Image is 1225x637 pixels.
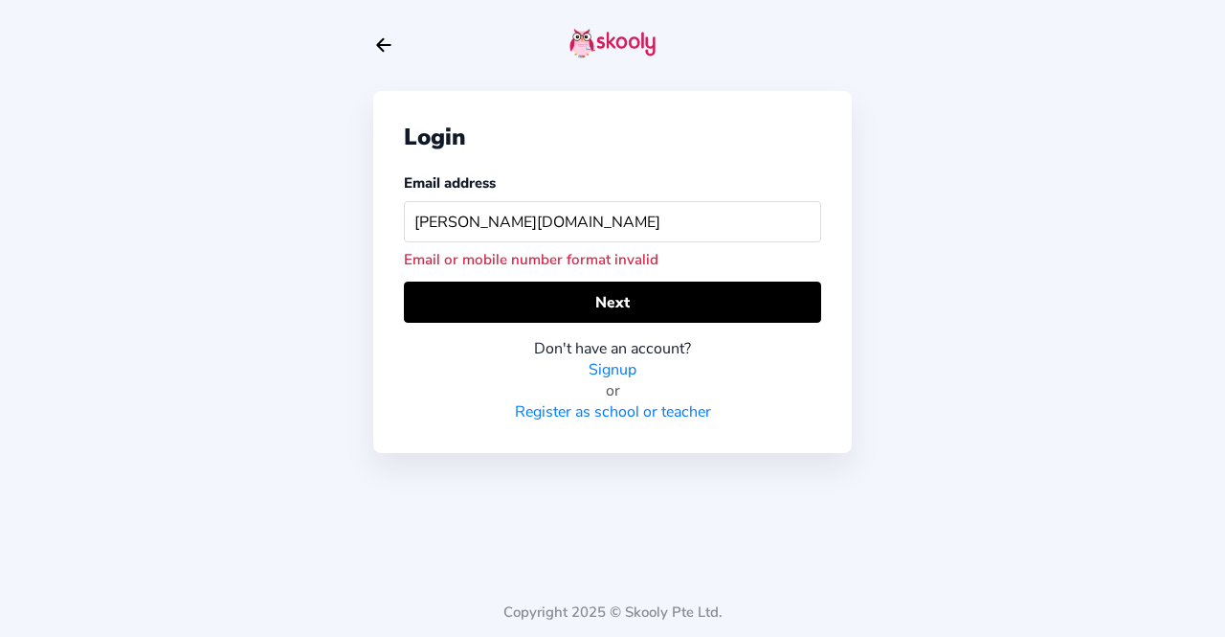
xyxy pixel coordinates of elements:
[515,401,711,422] a: Register as school or teacher
[404,380,821,401] div: or
[373,34,394,56] button: arrow back outline
[569,28,656,58] img: skooly-logo.png
[589,359,636,380] a: Signup
[404,250,821,269] div: Email or mobile number format invalid
[404,173,496,193] label: Email address
[404,201,821,242] input: Your email address
[404,282,821,323] button: Next
[404,338,821,359] div: Don't have an account?
[404,122,821,152] div: Login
